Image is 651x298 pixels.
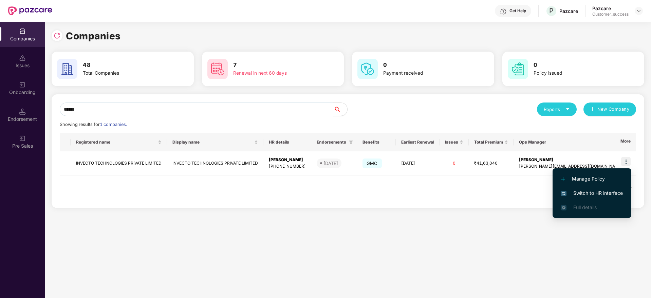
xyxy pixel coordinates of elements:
img: svg+xml;base64,PHN2ZyB4bWxucz0iaHR0cDovL3d3dy53My5vcmcvMjAwMC9zdmciIHdpZHRoPSIxMi4yMDEiIGhlaWdodD... [561,177,565,181]
img: svg+xml;base64,PHN2ZyB4bWxucz0iaHR0cDovL3d3dy53My5vcmcvMjAwMC9zdmciIHdpZHRoPSI2MCIgaGVpZ2h0PSI2MC... [508,59,528,79]
span: Manage Policy [561,175,623,183]
h3: 48 [83,61,168,70]
h3: 0 [383,61,469,70]
div: [PERSON_NAME][EMAIL_ADDRESS][DOMAIN_NAME] [519,163,623,170]
h3: 0 [534,61,619,70]
div: [DATE] [323,160,338,167]
img: svg+xml;base64,PHN2ZyB4bWxucz0iaHR0cDovL3d3dy53My5vcmcvMjAwMC9zdmciIHdpZHRoPSIxNiIgaGVpZ2h0PSIxNi... [561,191,566,196]
div: 0 [445,160,463,167]
th: More [615,133,636,151]
span: 1 companies. [100,122,127,127]
img: svg+xml;base64,PHN2ZyB4bWxucz0iaHR0cDovL3d3dy53My5vcmcvMjAwMC9zdmciIHdpZHRoPSI2MCIgaGVpZ2h0PSI2MC... [207,59,228,79]
div: Pazcare [592,5,629,12]
img: svg+xml;base64,PHN2ZyB3aWR0aD0iMjAiIGhlaWdodD0iMjAiIHZpZXdCb3g9IjAgMCAyMCAyMCIgZmlsbD0ibm9uZSIgeG... [19,81,26,88]
div: Policy issued [534,70,619,77]
span: P [549,7,554,15]
span: Showing results for [60,122,127,127]
button: search [333,103,348,116]
span: New Company [597,106,630,113]
th: Registered name [71,133,167,151]
span: Total Premium [474,139,503,145]
img: svg+xml;base64,PHN2ZyB4bWxucz0iaHR0cDovL3d3dy53My5vcmcvMjAwMC9zdmciIHdpZHRoPSI2MCIgaGVpZ2h0PSI2MC... [357,59,378,79]
div: ₹41,63,040 [474,160,508,167]
img: svg+xml;base64,PHN2ZyB4bWxucz0iaHR0cDovL3d3dy53My5vcmcvMjAwMC9zdmciIHdpZHRoPSIxNi4zNjMiIGhlaWdodD... [561,205,566,210]
span: Endorsements [317,139,346,145]
span: Full details [573,204,597,210]
div: Total Companies [83,70,168,77]
img: svg+xml;base64,PHN2ZyBpZD0iUmVsb2FkLTMyeDMyIiB4bWxucz0iaHR0cDovL3d3dy53My5vcmcvMjAwMC9zdmciIHdpZH... [54,32,60,39]
th: Earliest Renewal [396,133,440,151]
span: Switch to HR interface [561,189,623,197]
img: svg+xml;base64,PHN2ZyBpZD0iSGVscC0zMngzMiIgeG1sbnM9Imh0dHA6Ly93d3cudzMub3JnLzIwMDAvc3ZnIiB3aWR0aD... [500,8,507,15]
div: [PERSON_NAME] [269,157,306,163]
img: svg+xml;base64,PHN2ZyB3aWR0aD0iMjAiIGhlaWdodD0iMjAiIHZpZXdCb3g9IjAgMCAyMCAyMCIgZmlsbD0ibm9uZSIgeG... [19,135,26,142]
img: svg+xml;base64,PHN2ZyB3aWR0aD0iMTQuNSIgaGVpZ2h0PSIxNC41IiB2aWV3Qm94PSIwIDAgMTYgMTYiIGZpbGw9Im5vbm... [19,108,26,115]
div: Customer_success [592,12,629,17]
th: HR details [263,133,311,151]
button: plusNew Company [583,103,636,116]
th: Issues [440,133,469,151]
img: svg+xml;base64,PHN2ZyBpZD0iQ29tcGFuaWVzIiB4bWxucz0iaHR0cDovL3d3dy53My5vcmcvMjAwMC9zdmciIHdpZHRoPS... [19,28,26,35]
span: Issues [445,139,458,145]
div: Get Help [509,8,526,14]
span: filter [349,140,353,144]
img: New Pazcare Logo [8,6,52,15]
th: Benefits [357,133,396,151]
span: filter [348,138,354,146]
h3: 7 [233,61,319,70]
img: icon [621,157,631,166]
span: search [333,107,347,112]
div: Renewal in next 60 days [233,70,319,77]
span: GMC [362,159,382,168]
h1: Companies [66,29,121,43]
td: INVECTO TECHNOLOGIES PRIVATE LIMITED [167,151,263,175]
div: Pazcare [559,8,578,14]
span: Display name [172,139,253,145]
div: Reports [544,106,570,113]
img: svg+xml;base64,PHN2ZyBpZD0iRHJvcGRvd24tMzJ4MzIiIHhtbG5zPSJodHRwOi8vd3d3LnczLm9yZy8yMDAwL3N2ZyIgd2... [636,8,641,14]
th: Display name [167,133,263,151]
span: caret-down [565,107,570,111]
img: svg+xml;base64,PHN2ZyB4bWxucz0iaHR0cDovL3d3dy53My5vcmcvMjAwMC9zdmciIHdpZHRoPSI2MCIgaGVpZ2h0PSI2MC... [57,59,77,79]
span: plus [590,107,595,112]
th: Total Premium [469,133,514,151]
div: [PERSON_NAME] [519,157,623,163]
img: svg+xml;base64,PHN2ZyBpZD0iSXNzdWVzX2Rpc2FibGVkIiB4bWxucz0iaHR0cDovL3d3dy53My5vcmcvMjAwMC9zdmciIH... [19,55,26,61]
td: [DATE] [396,151,440,175]
div: [PHONE_NUMBER] [269,163,306,170]
span: Ops Manager [519,139,617,145]
span: Registered name [76,139,156,145]
td: INVECTO TECHNOLOGIES PRIVATE LIMITED [71,151,167,175]
div: Payment received [383,70,469,77]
